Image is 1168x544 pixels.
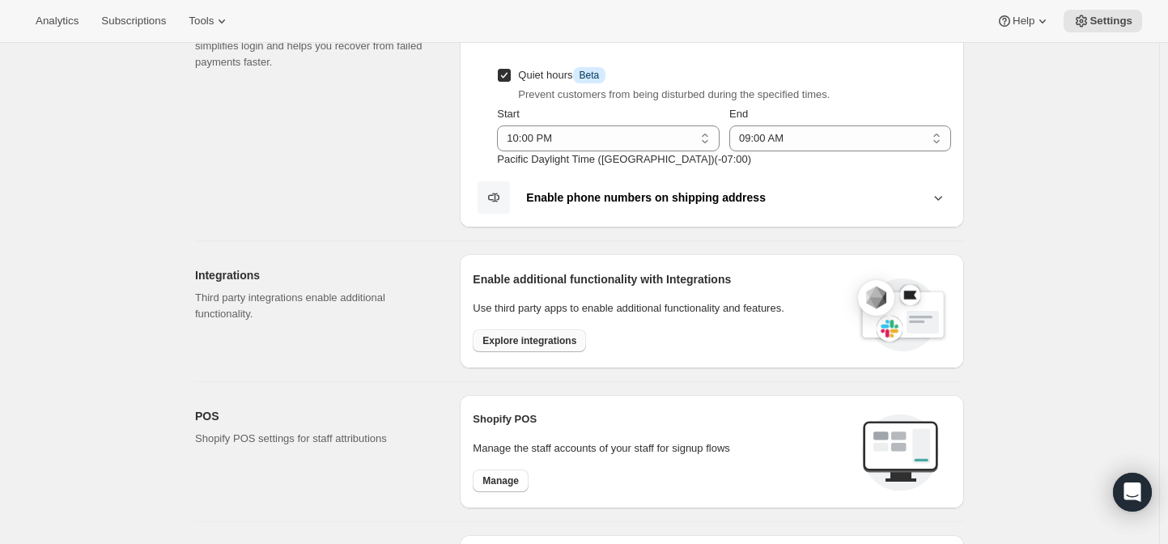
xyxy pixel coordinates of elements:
[189,15,214,28] span: Tools
[1013,15,1034,28] span: Help
[497,108,519,120] span: Start
[1089,15,1132,28] span: Settings
[482,474,519,487] span: Manage
[729,108,748,120] span: End
[179,10,240,32] button: Tools
[482,334,576,347] span: Explore integrations
[526,191,766,204] b: Enable phone numbers on shipping address
[91,10,176,32] button: Subscriptions
[195,431,434,447] p: Shopify POS settings for staff attributions
[473,300,842,317] p: Use third party apps to enable additional functionality and features.
[101,15,166,28] span: Subscriptions
[497,151,951,168] p: Pacific Daylight Time ([GEOGRAPHIC_DATA]) ( -07 : 00 )
[473,411,849,427] h2: Shopify POS
[473,181,951,215] button: Enable phone numbers on shipping address
[1113,473,1152,512] div: Open Intercom Messenger
[195,408,434,424] h2: POS
[26,10,88,32] button: Analytics
[36,15,79,28] span: Analytics
[580,69,600,82] span: Beta
[473,271,842,287] h2: Enable additional functionality with Integrations
[195,290,434,322] p: Third party integrations enable additional functionality.
[473,329,586,352] button: Explore integrations
[473,440,849,457] p: Manage the staff accounts of your staff for signup flows
[987,10,1060,32] button: Help
[473,470,529,492] button: Manage
[518,69,605,81] span: Quiet hours
[1064,10,1142,32] button: Settings
[195,267,434,283] h2: Integrations
[518,88,830,100] span: Prevent customers from being disturbed during the specified times.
